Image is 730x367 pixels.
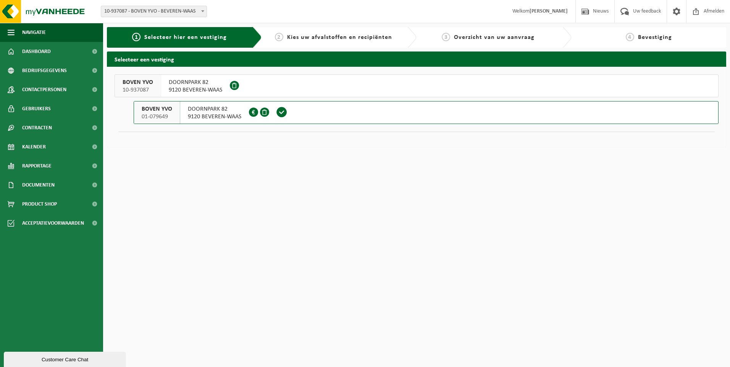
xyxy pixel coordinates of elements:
strong: [PERSON_NAME] [530,8,568,14]
span: 2 [275,33,283,41]
span: Acceptatievoorwaarden [22,214,84,233]
button: BOVEN YVO 10-937087 DOORNPARK 829120 BEVEREN-WAAS [115,74,719,97]
span: Contracten [22,118,52,137]
span: Selecteer hier een vestiging [144,34,227,40]
iframe: chat widget [4,350,128,367]
span: DOORNPARK 82 [188,105,241,113]
span: Dashboard [22,42,51,61]
span: Contactpersonen [22,80,66,99]
button: BOVEN YVO 01-079649 DOORNPARK 829120 BEVEREN-WAAS [134,101,719,124]
span: Bevestiging [638,34,672,40]
span: Documenten [22,175,55,195]
h2: Selecteer een vestiging [107,52,726,66]
span: Bedrijfsgegevens [22,61,67,80]
span: 9120 BEVEREN-WAAS [169,86,222,94]
span: 01-079649 [142,113,172,121]
span: 9120 BEVEREN-WAAS [188,113,241,121]
span: BOVEN YVO [142,105,172,113]
span: 10-937087 [123,86,153,94]
span: Overzicht van uw aanvraag [454,34,535,40]
span: Rapportage [22,156,52,175]
span: DOORNPARK 82 [169,79,222,86]
span: BOVEN YVO [123,79,153,86]
span: Kalender [22,137,46,156]
span: Gebruikers [22,99,51,118]
span: 10-937087 - BOVEN YVO - BEVEREN-WAAS [101,6,207,17]
span: 3 [442,33,450,41]
span: 4 [626,33,634,41]
span: 1 [132,33,141,41]
span: Kies uw afvalstoffen en recipiënten [287,34,392,40]
span: Product Shop [22,195,57,214]
span: Navigatie [22,23,46,42]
